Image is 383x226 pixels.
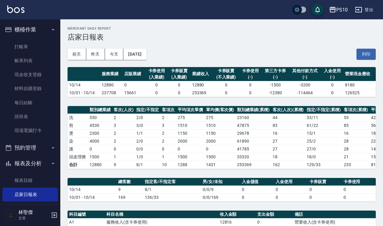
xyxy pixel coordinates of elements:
[2,110,58,124] a: 排班表
[68,145,88,153] td: 護
[274,193,308,201] td: 0
[271,145,305,153] td: 27
[204,106,236,114] th: 單均價(客次價)
[123,81,145,89] td: 0
[68,218,105,226] td: A1
[176,153,204,161] td: 1500
[68,89,100,97] td: 10/01 - 10/14
[236,145,271,153] td: 41785
[204,161,236,169] td: 1431
[323,74,342,80] div: (-)
[343,81,376,89] td: 8180
[239,81,262,89] td: 0
[2,96,58,110] a: 每日結帳
[88,121,112,129] td: 4530
[5,209,17,221] img: Person
[305,106,342,114] th: 指定/不指定(累積)
[88,137,112,145] td: 4000
[263,68,287,74] div: 第三方卡券
[274,186,308,193] td: 0
[343,89,376,97] td: 126525
[214,68,237,74] div: 卡券販賣
[160,129,176,137] td: 2
[160,145,176,153] td: 0
[88,145,112,153] td: 0
[204,114,236,121] td: 275
[204,129,236,137] td: 1150
[271,129,305,137] td: 16
[308,178,342,186] th: 卡券販賣
[191,89,213,97] td: 253369
[204,137,236,145] td: 2000
[342,153,369,161] td: 21
[68,129,88,137] td: 燙
[2,173,58,187] a: 報表目錄
[100,67,123,81] th: 服務業績
[305,121,342,129] td: 61 / 22
[176,137,204,145] td: 2000
[135,161,160,169] td: 8/1
[123,67,145,81] th: 店販業績
[356,49,376,60] button: 列印
[176,145,204,153] td: 0
[2,22,58,37] button: 櫃檯作業
[2,40,58,54] a: 打帳單
[289,81,321,89] td: -3200
[342,114,369,121] td: 55
[191,67,213,81] th: 業績收入
[204,145,236,153] td: 0
[112,153,135,161] td: 1
[241,74,260,80] div: (-)
[204,121,236,129] td: 1510
[239,89,262,97] td: 0
[308,193,342,201] td: 0
[117,186,144,193] td: 9
[160,161,176,169] td: 10
[241,68,260,74] div: 卡券使用
[271,161,305,169] td: 162
[169,74,189,80] div: (入業績)
[143,193,201,201] td: 136/33
[323,68,342,74] div: 入金使用
[2,124,58,137] a: 現場電腦打卡
[112,114,135,121] td: 2
[256,218,293,226] td: 0
[218,211,256,218] th: 收入金額
[123,49,146,60] button: [DATE]
[293,218,376,226] td: 營業收入(含卡券使用)
[271,137,305,145] td: 27
[271,106,305,114] th: 客次(人次)(累積)
[68,27,376,31] h2: Merchant Daily Report
[218,218,256,226] td: 12816
[305,145,342,153] td: 27 / 0
[342,129,369,137] td: 16
[342,137,369,145] td: 28
[135,129,160,137] td: 1 / 1
[308,186,342,193] td: 0
[305,161,342,169] td: 129/33
[256,211,293,218] th: 支出金額
[201,178,240,186] th: 男/女/未知
[293,211,376,218] th: 備註
[321,81,344,89] td: 0
[353,4,376,15] button: 登出
[342,145,369,153] td: 28
[18,209,49,215] h5: 林聖傑
[312,4,324,16] button: save
[321,89,344,97] td: 0
[271,121,305,129] td: 83
[88,114,112,121] td: 550
[135,153,160,161] td: 1 / 0
[342,178,376,186] th: 卡券使用
[18,215,49,221] p: 主管
[263,74,287,80] div: (-)
[176,106,204,114] th: 平均項次單價
[117,178,144,186] th: 總客數
[2,68,58,82] a: 現金收支登錄
[68,33,376,41] h3: 店家日報表
[135,121,160,129] td: 3 / 0
[123,89,145,97] td: 15661
[168,89,191,97] td: 0
[112,129,135,137] td: 2
[117,193,144,201] td: 169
